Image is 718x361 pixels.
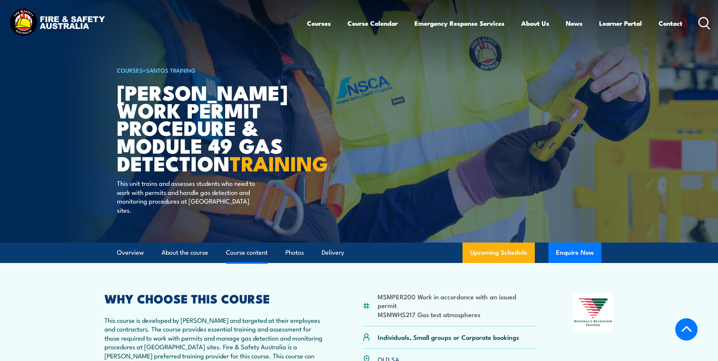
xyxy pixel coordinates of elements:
a: Overview [117,243,144,263]
a: About Us [521,13,549,33]
a: Photos [285,243,304,263]
a: Emergency Response Services [414,13,505,33]
a: Delivery [322,243,344,263]
img: Nationally Recognised Training logo. [573,293,614,331]
p: Individuals, Small groups or Corporate bookings [378,333,519,341]
button: Enquire Now [548,243,601,263]
a: Upcoming Schedule [463,243,535,263]
li: MSMWHS217 Gas test atmospheres [378,310,536,319]
a: News [566,13,582,33]
a: COURSES [117,66,143,74]
a: Course Calendar [347,13,398,33]
h2: WHY CHOOSE THIS COURSE [104,293,326,303]
a: Santos Training [146,66,196,74]
a: Contact [659,13,682,33]
p: This unit trains and assesses students who need to work with permits and handle gas detection and... [117,179,255,214]
a: Course content [226,243,268,263]
a: Learner Portal [599,13,642,33]
h6: > [117,65,304,75]
li: MSMPER200 Work in accordance with an issued permit [378,292,536,310]
a: About the course [162,243,208,263]
a: Courses [307,13,331,33]
strong: TRAINING [230,147,328,178]
h1: [PERSON_NAME] Work Permit Procedure & Module 49 Gas Detection [117,83,304,172]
